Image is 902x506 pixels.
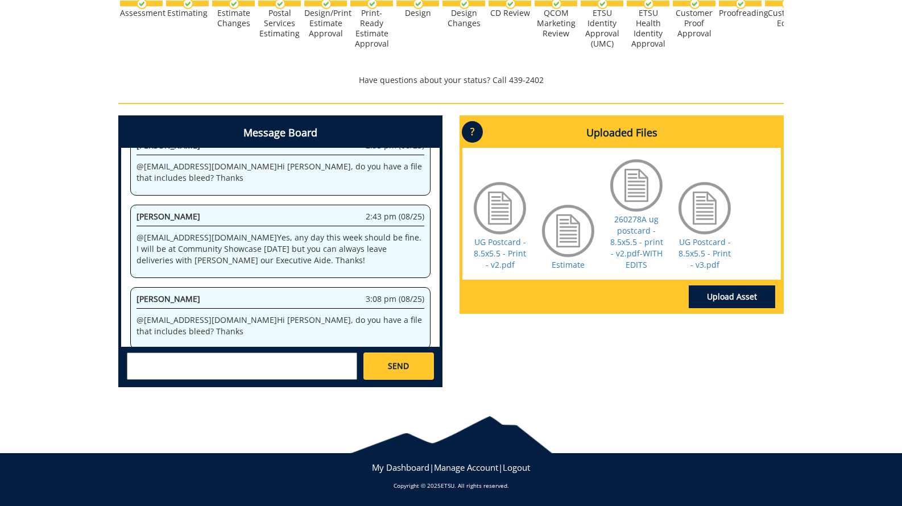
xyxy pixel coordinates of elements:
[136,314,424,337] p: @ [EMAIL_ADDRESS][DOMAIN_NAME] Hi [PERSON_NAME], do you have a file that includes bleed? Thanks
[474,237,526,270] a: UG Postcard - 8.5x5.5 - Print - v2.pdf
[535,8,577,39] div: QCOM Marketing Review
[552,259,585,270] a: Estimate
[366,211,424,222] span: 2:43 pm (08/25)
[442,8,485,28] div: Design Changes
[118,74,784,86] p: Have questions about your status? Call 439-2402
[581,8,623,49] div: ETSU Identity Approval (UMC)
[304,8,347,39] div: Design/Print Estimate Approval
[689,285,775,308] a: Upload Asset
[396,8,439,18] div: Design
[372,462,429,473] a: My Dashboard
[363,352,434,380] a: SEND
[441,482,454,490] a: ETSU
[627,8,669,49] div: ETSU Health Identity Approval
[610,214,663,270] a: 260278A ug postcard - 8.5x5.5 - print - v2.pdf-WITH EDITS
[212,8,255,28] div: Estimate Changes
[121,118,440,148] h4: Message Board
[462,121,483,143] p: ?
[166,8,209,18] div: Estimating
[462,118,781,148] h4: Uploaded Files
[434,462,498,473] a: Manage Account
[258,8,301,39] div: Postal Services Estimating
[765,8,808,28] div: Customer Edits
[489,8,531,18] div: CD Review
[136,232,424,266] p: @ [EMAIL_ADDRESS][DOMAIN_NAME] Yes, any day this week should be fine. I will be at Community Show...
[127,352,357,380] textarea: messageToSend
[673,8,715,39] div: Customer Proof Approval
[503,462,530,473] a: Logout
[678,237,731,270] a: UG Postcard - 8.5x5.5 - Print - v3.pdf
[136,293,200,304] span: [PERSON_NAME]
[366,293,424,305] span: 3:08 pm (08/25)
[719,8,762,18] div: Proofreading
[120,8,163,18] div: Assessment
[136,161,424,184] p: @ [EMAIL_ADDRESS][DOMAIN_NAME] Hi [PERSON_NAME], do you have a file that includes bleed? Thanks
[136,211,200,222] span: [PERSON_NAME]
[388,360,409,372] span: SEND
[350,8,393,49] div: Print-Ready Estimate Approval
